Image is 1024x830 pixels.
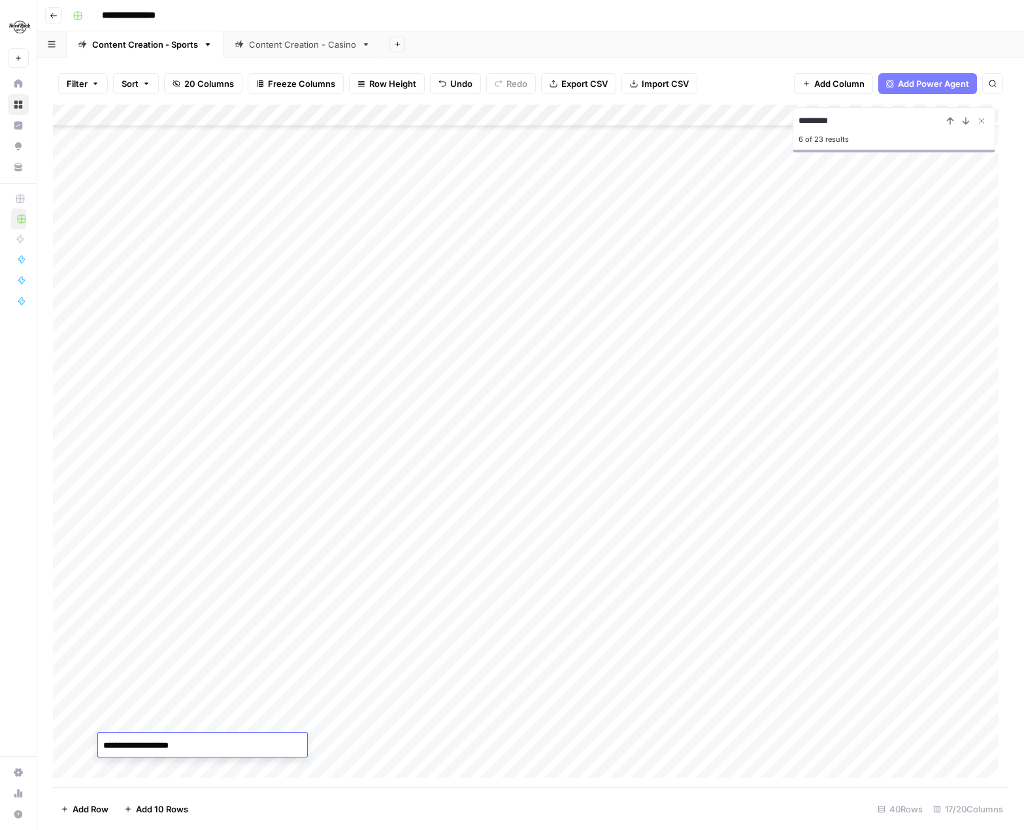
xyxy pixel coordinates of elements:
a: Home [8,73,29,94]
div: 40 Rows [872,799,928,820]
button: 20 Columns [164,73,242,94]
div: 6 of 23 results [799,131,989,147]
button: Filter [58,73,108,94]
button: Undo [430,73,481,94]
a: Your Data [8,157,29,178]
button: Import CSV [621,73,697,94]
button: Add 10 Rows [116,799,196,820]
span: Add 10 Rows [136,803,188,816]
button: Add Row [53,799,116,820]
button: Help + Support [8,804,29,825]
span: 20 Columns [184,77,234,90]
button: Export CSV [541,73,616,94]
button: Previous Result [942,113,958,129]
a: Settings [8,762,29,783]
a: Usage [8,783,29,804]
a: Content Creation - Sports [67,31,223,58]
button: Close Search [974,113,989,129]
button: Add Power Agent [878,73,977,94]
a: Content Creation - Casino [223,31,382,58]
span: Row Height [369,77,416,90]
span: Export CSV [561,77,608,90]
a: Insights [8,115,29,136]
span: Filter [67,77,88,90]
a: Browse [8,94,29,115]
img: Hard Rock Digital Logo [8,15,31,39]
span: Add Column [814,77,865,90]
button: Workspace: Hard Rock Digital [8,10,29,43]
button: Redo [486,73,536,94]
a: Opportunities [8,136,29,157]
button: Freeze Columns [248,73,344,94]
span: Add Row [73,803,108,816]
button: Next Result [958,113,974,129]
div: Content Creation - Casino [249,38,356,51]
div: Content Creation - Sports [92,38,198,51]
button: Row Height [349,73,425,94]
span: Import CSV [642,77,689,90]
span: Freeze Columns [268,77,335,90]
button: Add Column [794,73,873,94]
div: 17/20 Columns [928,799,1008,820]
button: Sort [113,73,159,94]
span: Undo [450,77,472,90]
span: Redo [506,77,527,90]
span: Sort [122,77,139,90]
span: Add Power Agent [898,77,969,90]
